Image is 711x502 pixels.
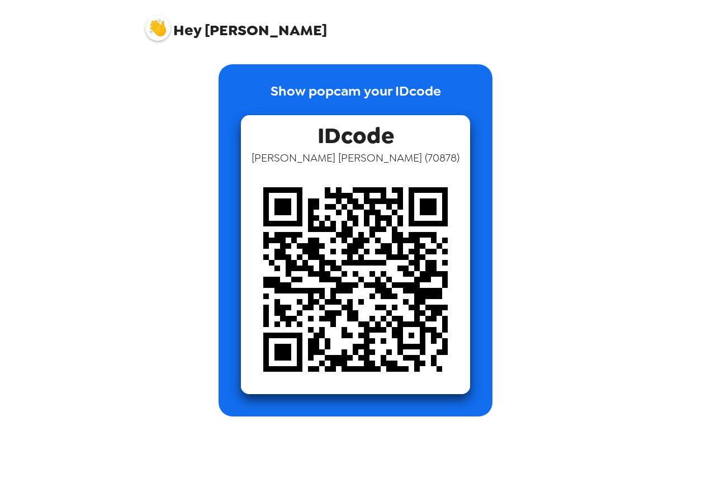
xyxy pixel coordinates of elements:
[317,115,394,150] span: IDcode
[145,16,170,41] img: profile pic
[241,165,470,394] img: qr code
[271,81,441,115] p: Show popcam your IDcode
[252,150,459,165] span: [PERSON_NAME] [PERSON_NAME] ( 70878 )
[173,20,201,40] span: Hey
[145,10,327,38] span: [PERSON_NAME]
